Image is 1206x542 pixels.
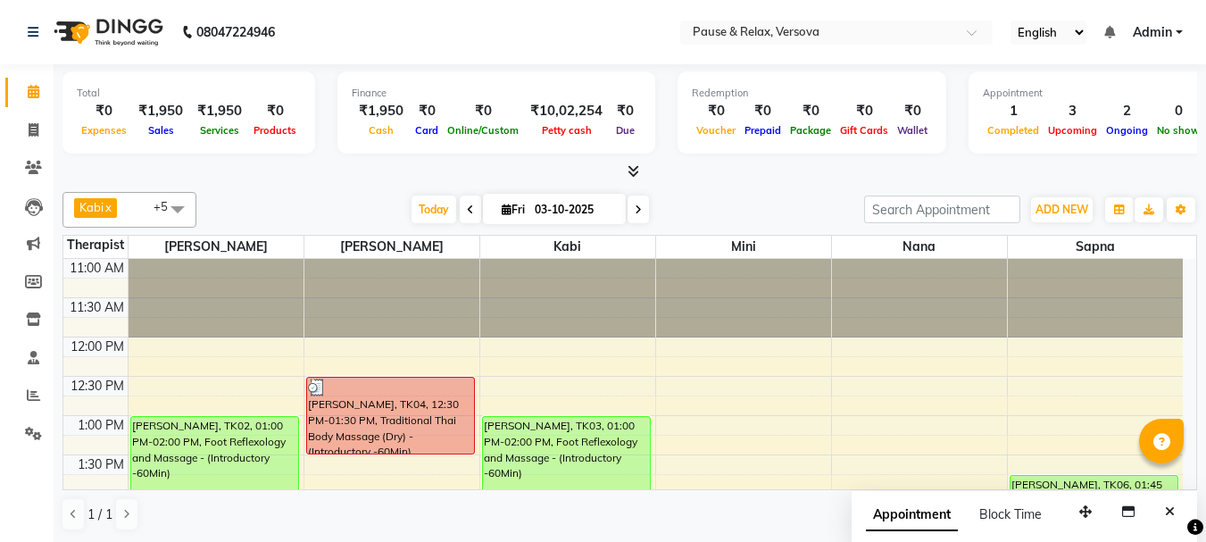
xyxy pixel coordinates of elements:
[864,196,1020,223] input: Search Appointment
[893,101,932,121] div: ₹0
[866,499,958,531] span: Appointment
[411,124,443,137] span: Card
[411,101,443,121] div: ₹0
[836,124,893,137] span: Gift Cards
[983,101,1044,121] div: 1
[692,86,932,101] div: Redemption
[1133,23,1172,42] span: Admin
[67,338,128,356] div: 12:00 PM
[483,417,650,493] div: [PERSON_NAME], TK03, 01:00 PM-02:00 PM, Foot Reflexology and Massage - (Introductory -60Min)
[529,196,619,223] input: 2025-10-03
[190,101,249,121] div: ₹1,950
[523,101,610,121] div: ₹10,02,254
[87,505,112,524] span: 1 / 1
[740,101,786,121] div: ₹0
[129,236,304,258] span: [PERSON_NAME]
[195,124,244,137] span: Services
[610,101,641,121] div: ₹0
[1044,124,1102,137] span: Upcoming
[497,203,529,216] span: Fri
[66,298,128,317] div: 11:30 AM
[66,259,128,278] div: 11:00 AM
[740,124,786,137] span: Prepaid
[364,124,398,137] span: Cash
[1102,101,1152,121] div: 2
[692,124,740,137] span: Voucher
[836,101,893,121] div: ₹0
[307,378,474,454] div: [PERSON_NAME], TK04, 12:30 PM-01:30 PM, Traditional Thai Body Massage (Dry) - (Introductory -60Min)
[979,506,1042,522] span: Block Time
[249,124,301,137] span: Products
[893,124,932,137] span: Wallet
[443,124,523,137] span: Online/Custom
[786,101,836,121] div: ₹0
[154,199,181,213] span: +5
[196,7,275,57] b: 08047224946
[786,124,836,137] span: Package
[692,101,740,121] div: ₹0
[46,7,168,57] img: logo
[249,101,301,121] div: ₹0
[537,124,596,137] span: Petty cash
[77,124,131,137] span: Expenses
[352,101,411,121] div: ₹1,950
[79,200,104,214] span: Kabi
[1152,124,1204,137] span: No show
[1102,124,1152,137] span: Ongoing
[1044,101,1102,121] div: 3
[443,101,523,121] div: ₹0
[131,101,190,121] div: ₹1,950
[1131,471,1188,524] iframe: chat widget
[144,124,179,137] span: Sales
[1035,203,1088,216] span: ADD NEW
[1152,101,1204,121] div: 0
[1031,197,1093,222] button: ADD NEW
[131,417,298,493] div: [PERSON_NAME], TK02, 01:00 PM-02:00 PM, Foot Reflexology and Massage - (Introductory -60Min)
[832,236,1007,258] span: nana
[1008,236,1184,258] span: Sapna
[104,200,112,214] a: x
[67,377,128,396] div: 12:30 PM
[352,86,641,101] div: Finance
[983,124,1044,137] span: Completed
[611,124,639,137] span: Due
[77,101,131,121] div: ₹0
[74,455,128,474] div: 1:30 PM
[656,236,831,258] span: Mini
[63,236,128,254] div: Therapist
[304,236,479,258] span: [PERSON_NAME]
[983,86,1204,101] div: Appointment
[74,416,128,435] div: 1:00 PM
[480,236,655,258] span: Kabi
[412,196,456,223] span: Today
[77,86,301,101] div: Total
